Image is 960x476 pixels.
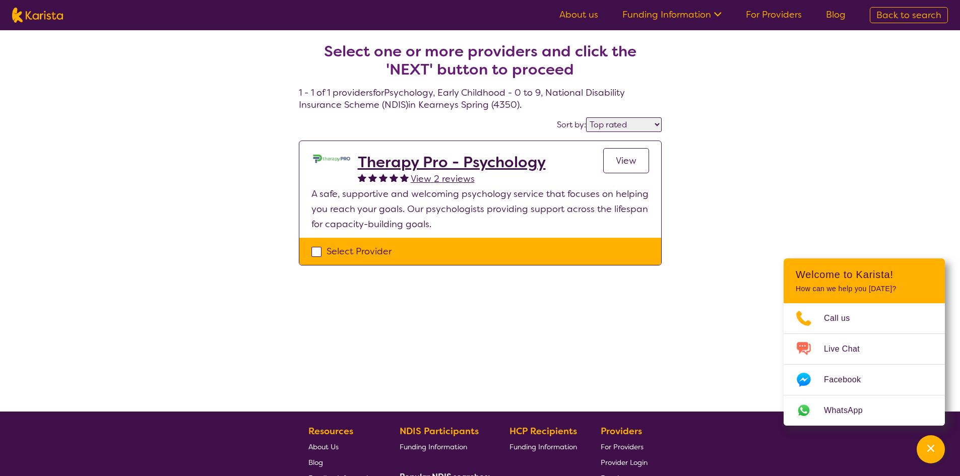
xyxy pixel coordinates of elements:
[509,439,577,454] a: Funding Information
[299,18,662,111] h4: 1 - 1 of 1 providers for Psychology , Early Childhood - 0 to 9 , National Disability Insurance Sc...
[557,119,586,130] label: Sort by:
[622,9,722,21] a: Funding Information
[796,268,933,281] h2: Welcome to Karista!
[358,173,366,182] img: fullstar
[308,439,376,454] a: About Us
[411,171,475,186] a: View 2 reviews
[601,425,642,437] b: Providers
[746,9,802,21] a: For Providers
[379,173,388,182] img: fullstar
[308,454,376,470] a: Blog
[603,148,649,173] a: View
[400,425,479,437] b: NDIS Participants
[870,7,948,23] a: Back to search
[559,9,598,21] a: About us
[601,454,648,470] a: Provider Login
[917,435,945,463] button: Channel Menu
[784,258,945,426] div: Channel Menu
[784,303,945,426] ul: Choose channel
[411,173,475,185] span: View 2 reviews
[390,173,398,182] img: fullstar
[601,439,648,454] a: For Providers
[308,442,339,451] span: About Us
[601,442,644,451] span: For Providers
[784,395,945,426] a: Web link opens in a new tab.
[400,442,467,451] span: Funding Information
[826,9,846,21] a: Blog
[616,155,636,167] span: View
[311,186,649,232] p: A safe, supportive and welcoming psychology service that focuses on helping you reach your goals....
[824,403,875,418] span: WhatsApp
[368,173,377,182] img: fullstar
[311,42,650,79] h2: Select one or more providers and click the 'NEXT' button to proceed
[358,153,546,171] a: Therapy Pro - Psychology
[308,458,323,467] span: Blog
[824,342,872,357] span: Live Chat
[824,372,873,387] span: Facebook
[400,439,486,454] a: Funding Information
[796,285,933,293] p: How can we help you [DATE]?
[308,425,353,437] b: Resources
[12,8,63,23] img: Karista logo
[311,153,352,164] img: dzo1joyl8vpkomu9m2qk.jpg
[601,458,648,467] span: Provider Login
[824,311,862,326] span: Call us
[400,173,409,182] img: fullstar
[876,9,941,21] span: Back to search
[509,442,577,451] span: Funding Information
[509,425,577,437] b: HCP Recipients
